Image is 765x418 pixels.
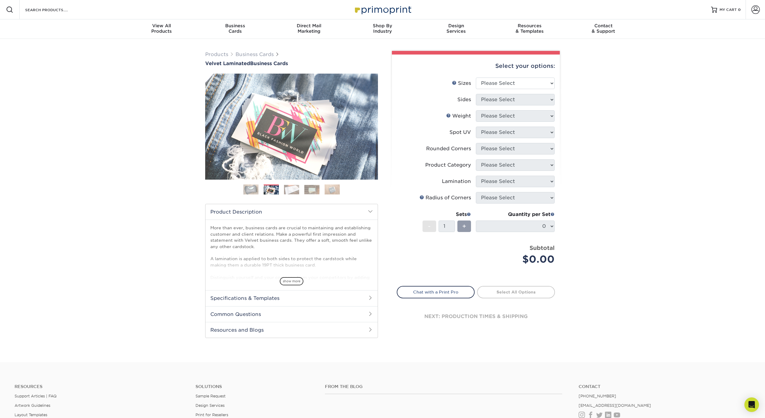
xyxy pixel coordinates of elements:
[205,204,378,220] h2: Product Description
[243,182,259,197] img: Business Cards 01
[419,194,471,201] div: Radius of Corners
[579,394,616,398] a: [PHONE_NUMBER]
[304,185,319,194] img: Business Cards 04
[25,6,84,13] input: SEARCH PRODUCTS.....
[236,51,274,57] a: Business Cards
[425,161,471,169] div: Product Category
[205,290,378,306] h2: Specifications & Templates
[397,286,475,298] a: Chat with a Print Pro
[566,19,640,39] a: Contact& Support
[346,23,419,28] span: Shop By
[195,384,316,389] h4: Solutions
[205,61,378,66] a: Velvet LaminatedBusiness Cards
[477,286,555,298] a: Select All Options
[442,178,471,185] div: Lamination
[195,394,225,398] a: Sample Request
[744,397,759,412] div: Open Intercom Messenger
[493,19,566,39] a: Resources& Templates
[205,61,378,66] h1: Business Cards
[346,19,419,39] a: Shop ByIndustry
[579,403,651,408] a: [EMAIL_ADDRESS][DOMAIN_NAME]
[493,23,566,28] span: Resources
[195,403,225,408] a: Design Services
[476,211,555,218] div: Quantity per Set
[352,3,413,16] img: Primoprint
[480,252,555,267] div: $0.00
[199,23,272,28] span: Business
[457,96,471,103] div: Sides
[428,222,431,231] span: -
[272,23,346,28] span: Direct Mail
[272,19,346,39] a: Direct MailMarketing
[205,322,378,338] h2: Resources and Blogs
[199,23,272,34] div: Cards
[423,211,471,218] div: Sets
[195,413,228,417] a: Print for Resellers
[205,51,228,57] a: Products
[446,112,471,120] div: Weight
[125,23,199,28] span: View All
[205,306,378,322] h2: Common Questions
[426,145,471,152] div: Rounded Corners
[419,23,493,34] div: Services
[125,19,199,39] a: View AllProducts
[325,384,562,389] h4: From the Blog
[566,23,640,34] div: & Support
[579,384,750,389] a: Contact
[210,225,373,323] p: More than ever, business cards are crucial to maintaining and establishing customer and client re...
[325,184,340,195] img: Business Cards 05
[720,7,737,12] span: MY CART
[15,384,186,389] h4: Resources
[397,55,555,78] div: Select your options:
[199,19,272,39] a: BusinessCards
[205,74,378,180] img: Velvet Laminated 02
[284,185,299,194] img: Business Cards 03
[264,185,279,195] img: Business Cards 02
[346,23,419,34] div: Industry
[419,23,493,28] span: Design
[397,298,555,335] div: next: production times & shipping
[462,222,466,231] span: +
[738,8,741,12] span: 0
[15,394,57,398] a: Support Articles | FAQ
[280,277,303,285] span: show more
[419,19,493,39] a: DesignServices
[452,80,471,87] div: Sizes
[125,23,199,34] div: Products
[449,129,471,136] div: Spot UV
[493,23,566,34] div: & Templates
[205,61,250,66] span: Velvet Laminated
[2,400,52,416] iframe: Google Customer Reviews
[272,23,346,34] div: Marketing
[566,23,640,28] span: Contact
[529,244,555,251] strong: Subtotal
